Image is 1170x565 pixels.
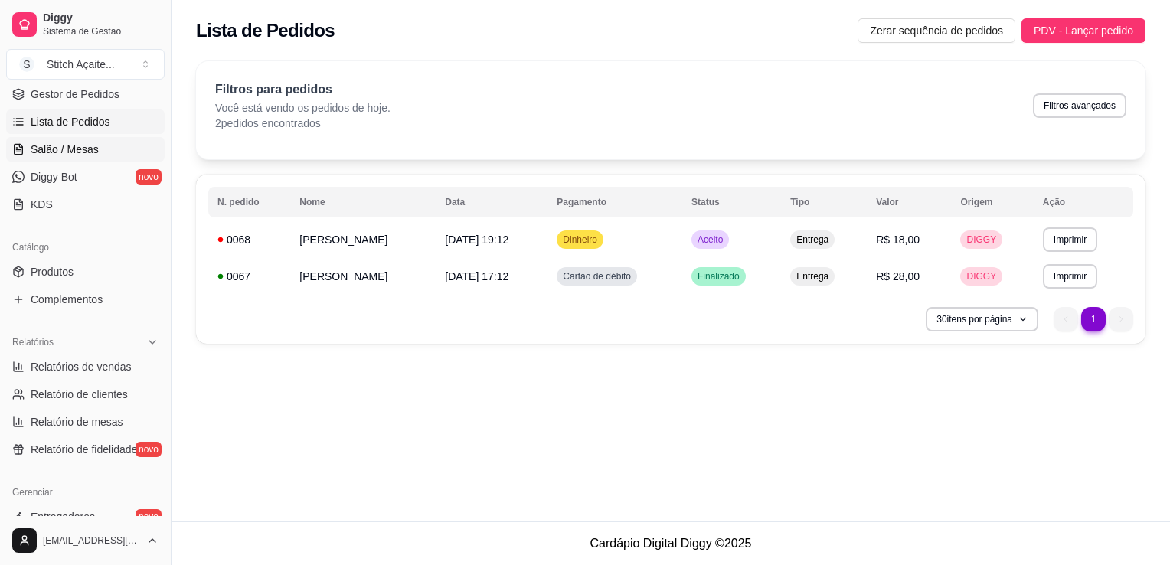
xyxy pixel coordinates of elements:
[694,270,743,282] span: Finalizado
[6,260,165,284] a: Produtos
[547,187,682,217] th: Pagamento
[1043,264,1097,289] button: Imprimir
[19,57,34,72] span: S
[31,142,99,157] span: Salão / Mesas
[6,109,165,134] a: Lista de Pedidos
[43,11,159,25] span: Diggy
[43,534,140,547] span: [EMAIL_ADDRESS][DOMAIN_NAME]
[793,234,832,246] span: Entrega
[215,80,391,99] p: Filtros para pedidos
[31,414,123,429] span: Relatório de mesas
[31,197,53,212] span: KDS
[436,187,547,217] th: Data
[6,235,165,260] div: Catálogo
[208,187,290,217] th: N. pedido
[215,100,391,116] p: Você está vendo os pedidos de hoje.
[12,336,54,348] span: Relatórios
[963,270,999,282] span: DIGGY
[6,49,165,80] button: Select a team
[6,137,165,162] a: Salão / Mesas
[876,234,920,246] span: R$ 18,00
[6,192,165,217] a: KDS
[31,509,95,524] span: Entregadores
[682,187,781,217] th: Status
[867,187,951,217] th: Valor
[31,87,119,102] span: Gestor de Pedidos
[215,116,391,131] p: 2 pedidos encontrados
[217,232,281,247] div: 0068
[876,270,920,282] span: R$ 28,00
[1034,187,1133,217] th: Ação
[560,270,634,282] span: Cartão de débito
[31,169,77,185] span: Diggy Bot
[858,18,1015,43] button: Zerar sequência de pedidos
[445,234,508,246] span: [DATE] 19:12
[793,270,832,282] span: Entrega
[196,18,335,43] h2: Lista de Pedidos
[963,234,999,246] span: DIGGY
[6,480,165,505] div: Gerenciar
[6,354,165,379] a: Relatórios de vendas
[6,82,165,106] a: Gestor de Pedidos
[290,221,436,258] td: [PERSON_NAME]
[1046,299,1141,339] nav: pagination navigation
[31,442,137,457] span: Relatório de fidelidade
[926,307,1038,331] button: 30itens por página
[1043,227,1097,252] button: Imprimir
[172,521,1170,565] footer: Cardápio Digital Diggy © 2025
[290,187,436,217] th: Nome
[47,57,115,72] div: Stitch Açaite ...
[694,234,726,246] span: Aceito
[870,22,1003,39] span: Zerar sequência de pedidos
[6,437,165,462] a: Relatório de fidelidadenovo
[781,187,867,217] th: Tipo
[6,287,165,312] a: Complementos
[6,522,165,559] button: [EMAIL_ADDRESS][DOMAIN_NAME]
[6,382,165,407] a: Relatório de clientes
[6,165,165,189] a: Diggy Botnovo
[951,187,1033,217] th: Origem
[290,258,436,295] td: [PERSON_NAME]
[31,387,128,402] span: Relatório de clientes
[31,292,103,307] span: Complementos
[1021,18,1145,43] button: PDV - Lançar pedido
[217,269,281,284] div: 0067
[31,359,132,374] span: Relatórios de vendas
[6,505,165,529] a: Entregadoresnovo
[43,25,159,38] span: Sistema de Gestão
[6,410,165,434] a: Relatório de mesas
[31,264,74,279] span: Produtos
[1034,22,1133,39] span: PDV - Lançar pedido
[560,234,600,246] span: Dinheiro
[1081,307,1106,331] li: pagination item 1 active
[1033,93,1126,118] button: Filtros avançados
[31,114,110,129] span: Lista de Pedidos
[6,6,165,43] a: DiggySistema de Gestão
[445,270,508,282] span: [DATE] 17:12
